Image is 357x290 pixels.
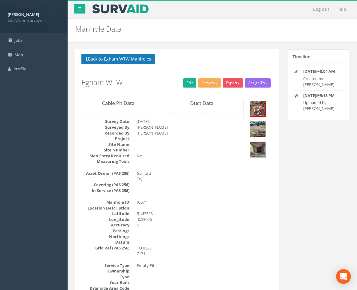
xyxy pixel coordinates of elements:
[137,199,155,205] dd: IC071
[81,245,131,251] dt: Grid Ref (PAS 256):
[81,136,131,142] dt: Project:
[303,76,343,87] p: Created by [PERSON_NAME]
[303,100,343,111] p: Uploaded by [PERSON_NAME]
[81,182,131,188] dt: Covering (PAS 256):
[292,54,310,59] h5: Timeline
[81,280,131,285] dt: Year Built:
[81,153,131,159] dt: Man Entry Required:
[81,199,131,205] dt: Manhole ID:
[81,124,131,130] dt: Surveyed By:
[137,217,155,222] dd: -0.53056
[8,18,60,23] span: Site Vision Surveys
[14,66,26,72] span: Profile
[81,274,131,280] dt: Type:
[81,147,131,153] dt: Site Number:
[137,119,155,124] dd: [DATE]
[320,93,335,98] strong: 5:15 PM
[81,119,131,124] dt: Survey Date:
[81,78,273,86] h2: Egham WTW
[303,93,343,99] p: @
[75,25,349,33] h2: Manhole Data
[81,170,131,176] dt: Asset Owner (PAS 256):
[245,78,271,88] button: Assign To
[8,10,60,23] a: [PERSON_NAME] Site Vision Surveys
[81,263,131,268] dt: Service Type:
[137,130,155,136] dd: [PERSON_NAME]
[137,170,155,182] dd: Galiford Try
[81,239,131,245] dt: Datum:
[303,69,343,74] p: @
[81,188,131,194] dt: In Service (PAS 256):
[137,222,155,228] dd: 6
[137,245,155,257] dd: TQ 0223 7171
[81,130,131,136] dt: Recorded By:
[81,234,131,240] dt: Northings:
[81,211,131,217] dt: Latitude:
[137,211,155,217] dd: 51.43523
[165,101,238,106] h3: Duct Data
[336,269,351,284] div: Open Intercom Messenger
[137,153,155,159] dd: No
[81,268,131,274] dt: Ownership:
[183,78,196,88] a: Edit
[250,101,265,116] img: 9e76af90-ef47-408f-99ce-eb8fc0ac498d_fb88cfcd-03a2-138d-0a77-4baf808258d3_thumb.jpg
[223,78,243,88] button: Export
[137,263,155,268] dd: Empty Pit
[303,93,316,98] strong: [DATE]
[137,124,155,130] dd: [PERSON_NAME]
[198,78,221,88] button: Preview
[320,69,335,74] strong: 8:04 AM
[250,142,265,157] img: 9e76af90-ef47-408f-99ce-eb8fc0ac498d_d1fa0cfc-b702-8863-adb2-2381a8626130_thumb.jpg
[81,142,131,147] dt: Site Name:
[81,217,131,222] dt: Longitude:
[81,159,131,164] dt: Measuring Tools:
[81,228,131,234] dt: Eastings:
[81,205,131,211] dt: Location Description:
[250,121,265,137] img: 9e76af90-ef47-408f-99ce-eb8fc0ac498d_37d8b2b3-9862-93f2-a30a-3e05386689e1_thumb.jpg
[303,69,316,74] strong: [DATE]
[81,101,155,106] h3: Cable Pit Data
[81,54,155,64] button: Back to Egham WTW Manholes
[14,37,22,43] span: Jobs
[8,12,39,17] strong: [PERSON_NAME]
[14,52,23,57] span: Map
[81,222,131,228] dt: Accuracy:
